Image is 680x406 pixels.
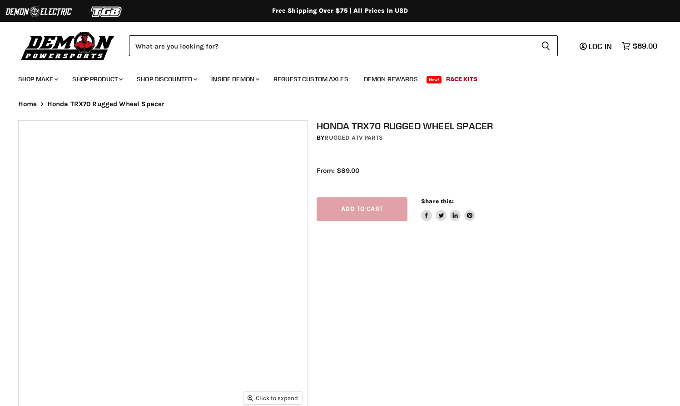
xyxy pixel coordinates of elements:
span: New! [427,76,442,83]
a: $89.00 [617,39,662,53]
a: Home [18,100,37,108]
a: Inside Demon [204,70,265,88]
span: From: $89.00 [317,166,359,175]
a: Shop Product [65,70,128,88]
ul: Main menu [11,66,655,88]
img: TGB Logo 2 [73,3,141,20]
button: Click to expand [243,392,303,404]
input: Search [129,35,534,56]
img: Demon Powersports [18,29,118,62]
div: by [317,133,670,143]
a: Shop Make [11,70,64,88]
span: Share this: [421,198,454,205]
a: Demon Rewards [357,70,425,88]
span: Honda TRX70 Rugged Wheel Spacer [47,100,165,108]
span: $89.00 [633,42,657,50]
h1: Honda TRX70 Rugged Wheel Spacer [317,120,670,132]
a: Request Custom Axles [267,70,355,88]
span: Log in [589,42,612,51]
span: Click to expand [248,395,298,401]
a: Race Kits [439,70,484,88]
a: Log in [576,42,617,50]
aside: Share this: [421,197,475,221]
a: Shop Discounted [130,70,203,88]
button: Search [534,35,558,56]
a: Rugged ATV Parts [324,134,383,142]
img: Demon Electric Logo 2 [5,3,73,20]
form: Product [129,35,558,56]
